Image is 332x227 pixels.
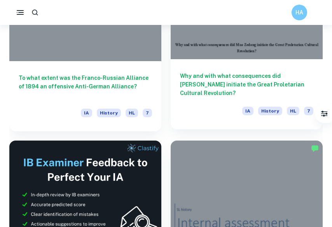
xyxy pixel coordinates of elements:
h6: Why and with what consequences did [PERSON_NAME] initiate the Great Proletarian Cultural Revolution? [180,72,313,97]
img: Marked [311,144,319,152]
span: History [97,109,121,117]
span: IA [242,107,253,115]
span: HL [126,109,138,117]
span: 7 [143,109,152,117]
span: 7 [304,107,313,115]
button: Filter [316,106,332,121]
h6: HA [295,8,304,17]
h6: To what extent was the Franco-Russian Alliance of 1894 an offensive Anti-German Alliance? [19,74,152,99]
button: HA [292,5,307,20]
span: IA [81,109,92,117]
span: HL [287,107,299,115]
span: History [258,107,282,115]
